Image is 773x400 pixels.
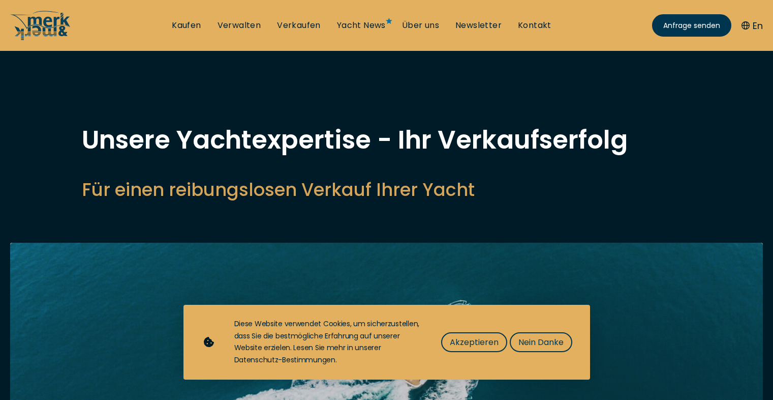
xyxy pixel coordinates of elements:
[510,332,572,352] button: Nein Danke
[172,20,201,31] a: Kaufen
[518,20,551,31] a: Kontakt
[277,20,321,31] a: Verkaufen
[441,332,507,352] button: Akzeptieren
[402,20,439,31] a: Über uns
[518,336,564,349] span: Nein Danke
[218,20,261,31] a: Verwalten
[234,355,335,365] a: Datenschutz-Bestimmungen
[450,336,499,349] span: Akzeptieren
[337,20,386,31] a: Yacht News
[663,20,720,31] span: Anfrage senden
[455,20,502,31] a: Newsletter
[652,14,731,37] a: Anfrage senden
[741,19,763,33] button: En
[82,127,692,153] h1: Unsere Yachtexpertise - Ihr Verkaufserfolg
[234,318,421,366] div: Diese Website verwendet Cookies, um sicherzustellen, dass Sie die bestmögliche Erfahrung auf unse...
[82,177,692,202] h2: Für einen reibungslosen Verkauf Ihrer Yacht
